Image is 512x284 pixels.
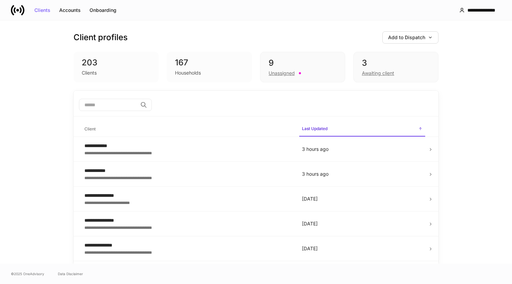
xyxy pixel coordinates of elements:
[382,31,438,44] button: Add to Dispatch
[302,171,422,177] p: 3 hours ago
[362,70,394,77] div: Awaiting client
[85,5,121,16] button: Onboarding
[302,125,327,132] h6: Last Updated
[30,5,55,16] button: Clients
[175,57,244,68] div: 167
[84,126,96,132] h6: Client
[11,271,44,277] span: © 2025 OneAdvisory
[269,58,337,68] div: 9
[362,58,430,68] div: 3
[90,8,116,13] div: Onboarding
[74,32,128,43] h3: Client profiles
[269,70,295,77] div: Unassigned
[34,8,50,13] div: Clients
[58,271,83,277] a: Data Disclaimer
[302,245,422,252] p: [DATE]
[302,146,422,153] p: 3 hours ago
[302,220,422,227] p: [DATE]
[59,8,81,13] div: Accounts
[302,195,422,202] p: [DATE]
[175,69,201,76] div: Households
[82,69,97,76] div: Clients
[299,122,425,137] span: Last Updated
[82,57,150,68] div: 203
[82,122,294,136] span: Client
[55,5,85,16] button: Accounts
[260,52,345,82] div: 9Unassigned
[353,52,438,82] div: 3Awaiting client
[388,35,433,40] div: Add to Dispatch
